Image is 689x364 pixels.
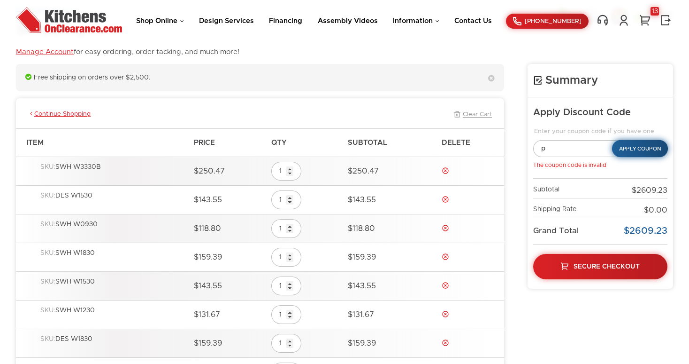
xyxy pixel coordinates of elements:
[269,17,302,24] a: Financing
[525,18,582,24] span: [PHONE_NUMBER]
[437,128,504,157] th: Delete
[533,107,667,119] h5: Apply Discount Code
[348,196,376,204] span: $143.55
[40,192,184,208] div: DES W1530
[40,278,55,285] span: SKU:
[533,198,602,218] td: Shipping Rate
[194,282,222,290] span: $143.55
[638,14,652,26] a: 13
[40,221,55,228] span: SKU:
[533,128,667,135] legend: Enter your coupon code if you have one
[194,225,221,232] span: $118.80
[533,73,667,87] h4: Summary
[267,128,343,157] th: Qty
[343,128,437,157] th: Subtotal
[348,167,379,175] span: $250.47
[194,340,222,347] span: $159.39
[632,187,667,194] span: $2609.23
[40,307,55,314] span: SKU:
[612,140,668,158] button: Apply Coupon
[442,282,449,289] a: Delete
[16,64,504,92] div: Free shipping on orders over $2,500.
[40,221,184,237] div: SWH W0930
[533,254,667,279] a: Secure Checkout
[40,250,55,256] span: SKU:
[194,311,220,318] span: $131.67
[40,164,55,170] span: SKU:
[136,17,184,24] a: Shop Online
[189,128,267,157] th: Price
[442,339,449,347] a: Delete
[348,311,374,318] span: $131.67
[348,253,376,261] span: $159.39
[533,162,606,168] span: The coupon code is invalid
[40,336,55,342] span: SKU:
[533,218,602,244] td: Grand Total
[506,14,589,29] a: [PHONE_NUMBER]
[442,167,449,174] a: Delete
[533,178,602,198] td: Subtotal
[16,48,239,57] p: for easy ordering, order tacking, and much more!
[442,253,449,261] a: Delete
[40,163,184,180] div: SWH W3330B
[194,167,225,175] span: $250.47
[194,196,222,204] span: $143.55
[533,140,627,157] input: Enter Coupon Code
[442,196,449,203] a: Delete
[348,225,375,232] span: $118.80
[16,48,74,55] a: Manage Account
[40,192,55,199] span: SKU:
[16,128,189,157] th: Item
[393,17,439,24] a: Information
[318,17,378,24] a: Assembly Videos
[651,7,659,16] div: 13
[452,111,492,119] a: Clear Cart
[574,263,640,270] span: Secure Checkout
[442,224,449,232] a: Delete
[644,206,667,214] span: $0.00
[454,17,492,24] a: Contact Us
[442,310,449,318] a: Delete
[16,7,122,33] img: Kitchens On Clearance
[40,278,184,294] div: SWH W1530
[199,17,254,24] a: Design Services
[40,335,184,352] div: DES W1830
[348,282,376,290] span: $143.55
[348,340,376,347] span: $159.39
[194,253,222,261] span: $159.39
[40,307,184,323] div: SWH W1230
[40,249,184,266] div: SWH W1830
[624,226,667,236] span: $2609.23
[28,111,91,119] a: Continue Shopping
